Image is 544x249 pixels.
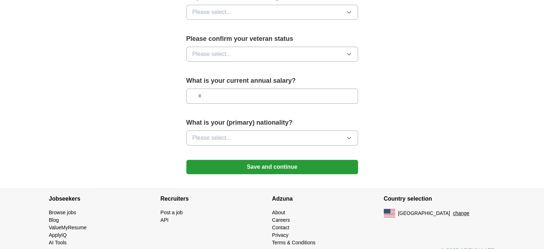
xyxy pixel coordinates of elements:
button: Save and continue [186,160,358,174]
a: Post a job [161,210,183,215]
button: Please select... [186,5,358,20]
a: AI Tools [49,240,67,245]
a: About [272,210,285,215]
a: Contact [272,225,289,230]
a: ValueMyResume [49,225,87,230]
label: What is your current annual salary? [186,76,358,86]
label: Please confirm your veteran status [186,34,358,44]
a: Blog [49,217,59,223]
a: Careers [272,217,290,223]
a: API [161,217,169,223]
a: Browse jobs [49,210,76,215]
button: Please select... [186,130,358,145]
a: Privacy [272,232,289,238]
a: ApplyIQ [49,232,67,238]
h4: Country selection [384,189,495,209]
label: What is your (primary) nationality? [186,118,358,128]
span: Please select... [192,134,231,142]
button: change [453,210,469,217]
span: [GEOGRAPHIC_DATA] [398,210,450,217]
button: Please select... [186,47,358,62]
img: US flag [384,209,395,217]
span: Please select... [192,50,231,58]
span: Please select... [192,8,231,16]
a: Terms & Conditions [272,240,315,245]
